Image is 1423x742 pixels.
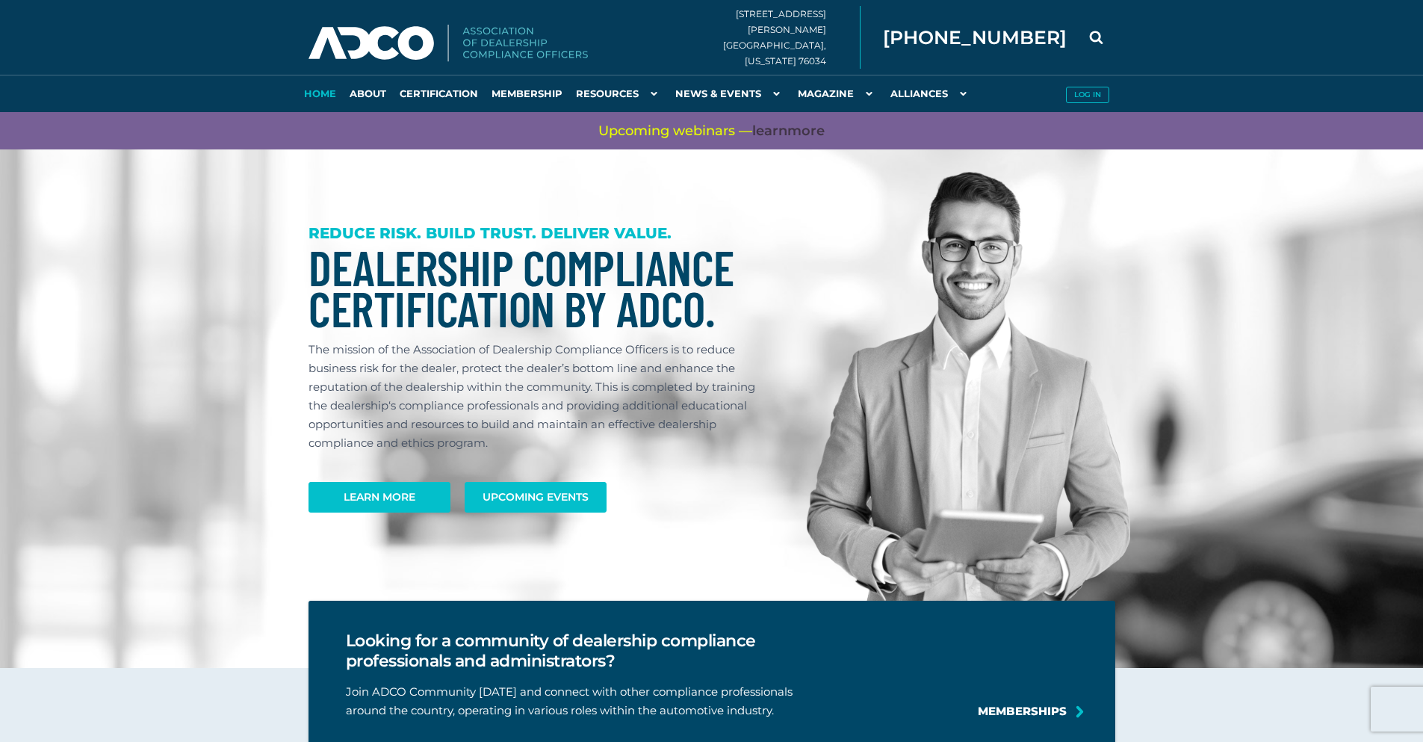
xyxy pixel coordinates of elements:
[346,682,846,720] p: Join ADCO Community [DATE] and connect with other compliance professionals around the country, op...
[309,25,588,62] img: Association of Dealership Compliance Officers logo
[1059,75,1115,112] a: Log in
[569,75,669,112] a: Resources
[723,6,861,69] div: [STREET_ADDRESS][PERSON_NAME] [GEOGRAPHIC_DATA], [US_STATE] 76034
[752,122,825,140] a: learnmore
[883,28,1067,47] span: [PHONE_NUMBER]
[752,123,787,139] span: learn
[669,75,791,112] a: News & Events
[309,247,770,329] h1: Dealership Compliance Certification by ADCO.
[309,340,770,452] p: The mission of the Association of Dealership Compliance Officers is to reduce business risk for t...
[297,75,343,112] a: Home
[598,122,825,140] span: Upcoming webinars —
[309,224,770,243] h3: REDUCE RISK. BUILD TRUST. DELIVER VALUE.
[807,172,1130,630] img: Dealership Compliance Professional
[343,75,393,112] a: About
[465,482,607,513] a: Upcoming Events
[393,75,485,112] a: Certification
[978,702,1067,720] a: Memberships
[309,482,450,513] a: Learn More
[884,75,978,112] a: Alliances
[485,75,569,112] a: Membership
[791,75,884,112] a: Magazine
[1066,87,1109,103] button: Log in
